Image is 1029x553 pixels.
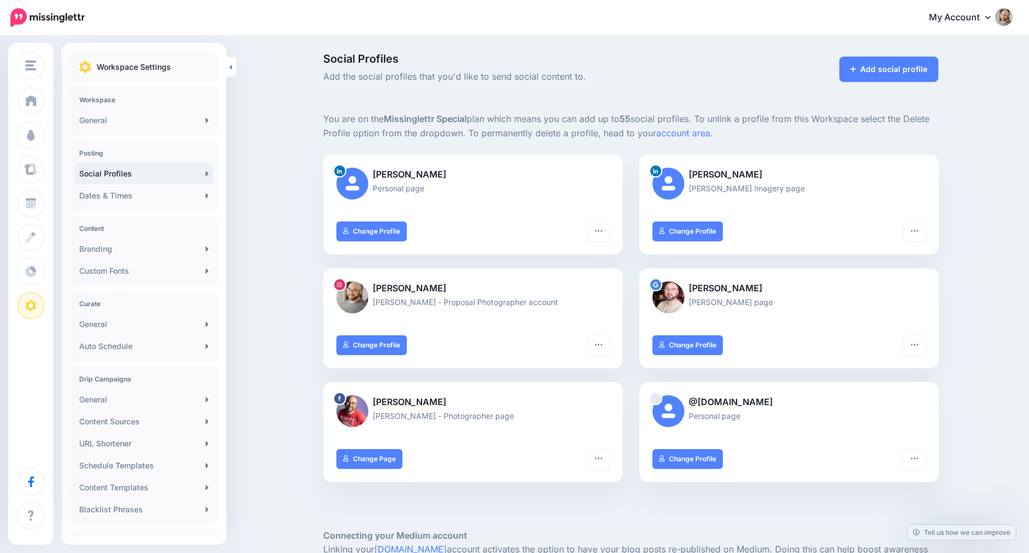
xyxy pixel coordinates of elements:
[908,525,1016,540] a: Tell us how we can improve
[75,389,213,411] a: General
[336,395,610,410] p: [PERSON_NAME]
[652,168,926,182] p: [PERSON_NAME]
[918,4,1013,31] a: My Account
[79,224,209,233] h4: Content
[79,300,209,308] h4: Curate
[336,335,407,355] a: Change Profile
[336,182,610,195] p: Personal page
[75,163,213,185] a: Social Profiles
[652,395,684,427] img: user_default_image.png
[75,477,213,499] a: Content Templates
[75,455,213,477] a: Schedule Templates
[323,70,728,84] span: Add the social profiles that you'd like to send social content to.
[652,335,723,355] a: Change Profile
[336,222,407,241] a: Change Profile
[79,61,91,73] img: settings.png
[652,296,926,308] p: [PERSON_NAME] page
[336,281,610,296] p: [PERSON_NAME]
[75,238,213,260] a: Branding
[336,168,610,182] p: [PERSON_NAME]
[79,96,209,104] h4: Workspace
[323,112,939,141] p: You are on the plan which means you can add up to social profiles. To unlink a profile from this ...
[75,499,213,521] a: Blacklist Phrases
[652,168,684,200] img: user_default_image.png
[25,60,36,70] img: menu.png
[75,313,213,335] a: General
[323,529,939,543] h5: Connecting your Medium account
[336,410,610,422] p: [PERSON_NAME] - Photographer page
[336,281,368,313] img: 367970769_252280834413667_3871055010744689418_n-bsa134239.jpg
[336,296,610,308] p: [PERSON_NAME] - Proposal Photographer account
[323,53,728,64] span: Social Profiles
[75,433,213,455] a: URL Shortener
[97,60,171,74] p: Workspace Settings
[10,8,85,27] img: Missinglettr
[75,109,213,131] a: General
[619,113,630,124] b: 55
[336,168,368,200] img: user_default_image.png
[652,395,926,410] p: @[DOMAIN_NAME]
[75,185,213,207] a: Dates & Times
[75,411,213,433] a: Content Sources
[652,182,926,195] p: [PERSON_NAME] Imagery page
[384,113,467,124] b: Missinglettr Special
[652,449,723,469] a: Change Profile
[79,149,209,157] h4: Posting
[656,128,710,139] a: account area
[652,281,684,313] img: AAcHTtcBCNpun1ljofrCfxvntSGaKB98Cg21hlB6M2CMCh6FLNZIs96-c-77424.png
[839,57,939,82] a: Add social profile
[336,449,403,469] a: Change Page
[79,375,209,383] h4: Drip Campaigns
[75,260,213,282] a: Custom Fonts
[652,281,926,296] p: [PERSON_NAME]
[336,395,368,427] img: 293272096_733569317667790_8278646181461342538_n-bsa134236.jpg
[652,222,723,241] a: Change Profile
[652,410,926,422] p: Personal page
[75,335,213,357] a: Auto Schedule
